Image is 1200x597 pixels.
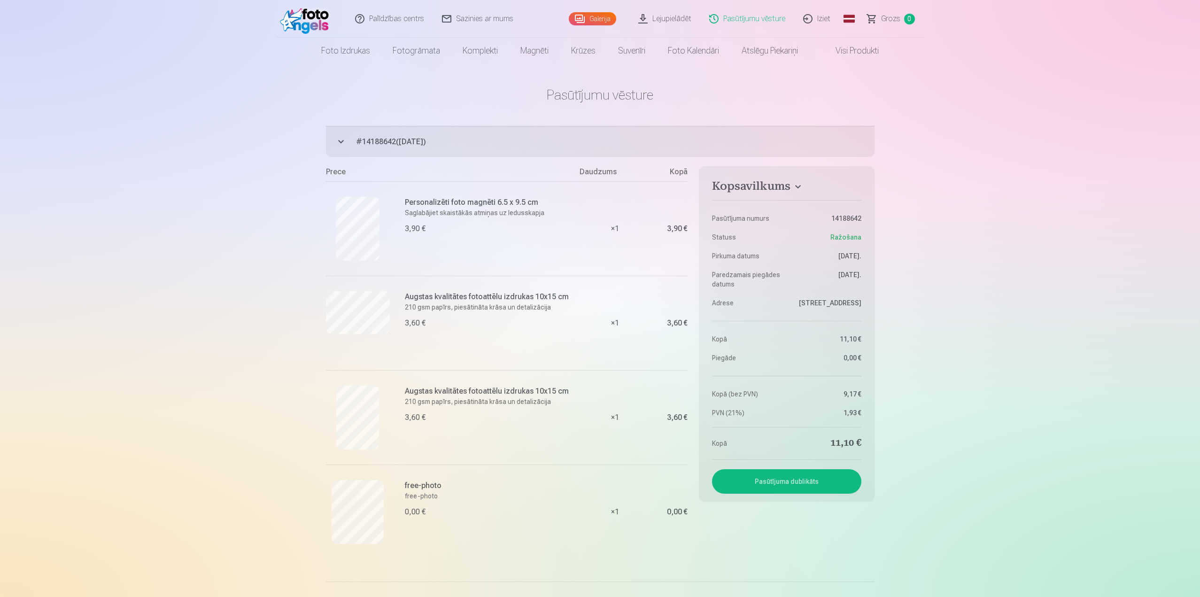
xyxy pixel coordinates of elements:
[326,126,875,157] button: #14188642([DATE])
[405,480,574,491] h6: free-photo
[712,334,782,344] dt: Kopā
[791,437,861,450] dd: 11,10 €
[712,389,782,399] dt: Kopā (bez PVN)
[809,38,890,64] a: Visi produkti
[712,179,861,196] button: Kopsavilkums
[326,166,580,181] div: Prece
[667,509,688,515] div: 0,00 €
[580,276,650,370] div: × 1
[712,437,782,450] dt: Kopā
[667,320,688,326] div: 3,60 €
[830,233,861,242] span: Ražošana
[712,251,782,261] dt: Pirkuma datums
[730,38,809,64] a: Atslēgu piekariņi
[791,389,861,399] dd: 9,17 €
[791,270,861,289] dd: [DATE].
[560,38,607,64] a: Krūzes
[326,86,875,103] h1: Pasūtījumu vēsture
[280,4,334,34] img: /fa1
[607,38,657,64] a: Suvenīri
[904,14,915,24] span: 0
[712,469,861,494] button: Pasūtījuma dublikāts
[405,506,426,518] div: 0,00 €
[451,38,509,64] a: Komplekti
[509,38,560,64] a: Magnēti
[712,214,782,223] dt: Pasūtījuma numurs
[580,166,650,181] div: Daudzums
[580,465,650,559] div: × 1
[405,302,574,312] p: 210 gsm papīrs, piesātināta krāsa un detalizācija
[381,38,451,64] a: Fotogrāmata
[569,12,616,25] a: Galerija
[405,412,426,423] div: 3,60 €
[310,38,381,64] a: Foto izdrukas
[791,408,861,418] dd: 1,93 €
[650,166,688,181] div: Kopā
[667,226,688,232] div: 3,90 €
[791,251,861,261] dd: [DATE].
[712,233,782,242] dt: Statuss
[405,491,574,501] p: free-photo
[667,415,688,420] div: 3,60 €
[405,197,574,208] h6: Personalizēti foto magnēti 6.5 x 9.5 cm
[712,408,782,418] dt: PVN (21%)
[791,214,861,223] dd: 14188642
[712,270,782,289] dt: Paredzamais piegādes datums
[881,13,900,24] span: Grozs
[405,386,574,397] h6: Augstas kvalitātes fotoattēlu izdrukas 10x15 cm
[405,223,426,234] div: 3,90 €
[712,353,782,363] dt: Piegāde
[405,318,426,329] div: 3,60 €
[580,370,650,465] div: × 1
[791,353,861,363] dd: 0,00 €
[405,291,574,302] h6: Augstas kvalitātes fotoattēlu izdrukas 10x15 cm
[791,334,861,344] dd: 11,10 €
[791,298,861,308] dd: [STREET_ADDRESS]
[580,181,650,276] div: × 1
[356,136,875,147] span: # 14188642 ( [DATE] )
[405,397,574,406] p: 210 gsm papīrs, piesātināta krāsa un detalizācija
[657,38,730,64] a: Foto kalendāri
[712,298,782,308] dt: Adrese
[405,208,574,217] p: Saglabājiet skaistākās atmiņas uz ledusskapja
